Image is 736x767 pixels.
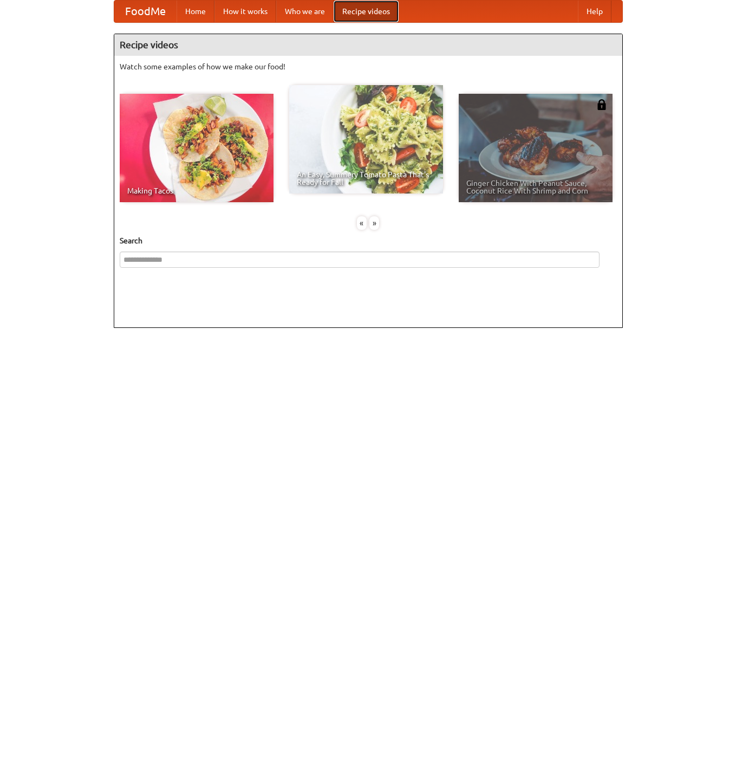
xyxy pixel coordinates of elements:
a: Home [177,1,214,22]
div: « [357,216,367,230]
a: Who we are [276,1,334,22]
span: Making Tacos [127,187,266,195]
a: An Easy, Summery Tomato Pasta That's Ready for Fall [289,85,443,194]
a: Making Tacos [120,94,273,202]
h5: Search [120,235,617,246]
p: Watch some examples of how we make our food! [120,61,617,72]
a: FoodMe [114,1,177,22]
span: An Easy, Summery Tomato Pasta That's Ready for Fall [297,171,435,186]
img: 483408.png [596,99,607,110]
a: Recipe videos [334,1,399,22]
a: Help [578,1,611,22]
a: How it works [214,1,276,22]
div: » [369,216,379,230]
h4: Recipe videos [114,34,622,56]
